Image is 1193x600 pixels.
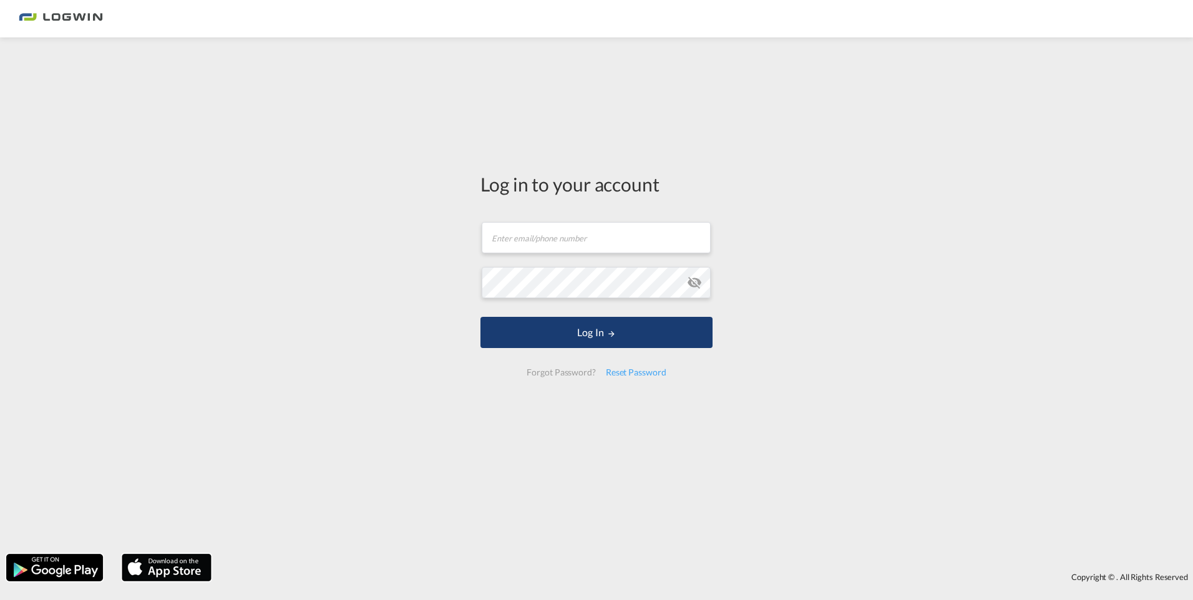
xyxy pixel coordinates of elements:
button: LOGIN [480,317,713,348]
img: apple.png [120,553,213,583]
img: bc73a0e0d8c111efacd525e4c8ad7d32.png [19,5,103,33]
img: google.png [5,553,104,583]
div: Log in to your account [480,171,713,197]
div: Copyright © . All Rights Reserved [218,566,1193,588]
div: Reset Password [601,361,671,384]
input: Enter email/phone number [482,222,711,253]
md-icon: icon-eye-off [687,275,702,290]
div: Forgot Password? [522,361,600,384]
